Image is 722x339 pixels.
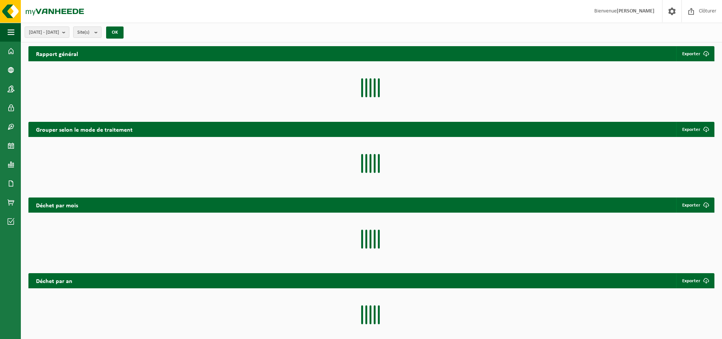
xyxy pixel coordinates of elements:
[106,26,124,39] button: OK
[28,197,86,212] h2: Déchet par mois
[676,197,714,213] a: Exporter
[25,26,69,38] button: [DATE] - [DATE]
[28,46,86,61] h2: Rapport général
[73,26,102,38] button: Site(s)
[676,273,714,288] a: Exporter
[29,27,59,38] span: [DATE] - [DATE]
[676,46,714,61] button: Exporter
[77,27,91,38] span: Site(s)
[28,122,140,137] h2: Grouper selon le mode de traitement
[28,273,80,288] h2: Déchet par an
[676,122,714,137] a: Exporter
[617,8,655,14] strong: [PERSON_NAME]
